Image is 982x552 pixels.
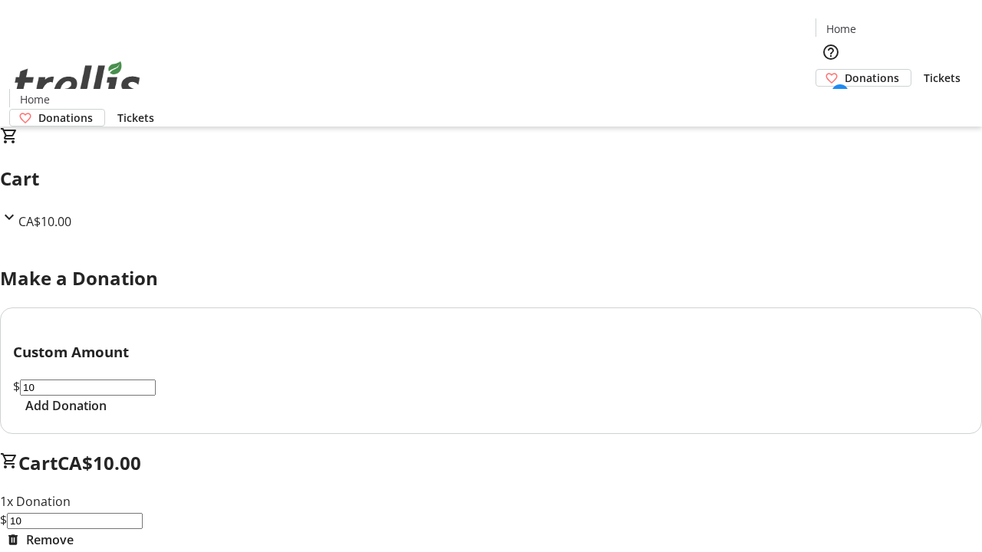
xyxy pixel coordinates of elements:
span: Tickets [117,110,154,126]
span: CA$10.00 [58,450,141,475]
a: Donations [9,109,105,127]
img: Orient E2E Organization 62PuBA5FJd's Logo [9,44,146,121]
span: Home [20,91,50,107]
span: Tickets [924,70,961,86]
button: Cart [816,87,846,117]
a: Home [816,21,865,37]
input: Donation Amount [7,513,143,529]
button: Help [816,37,846,67]
a: Tickets [105,110,166,126]
input: Donation Amount [20,379,156,396]
h3: Custom Amount [13,341,969,363]
span: Home [826,21,856,37]
a: Donations [816,69,911,87]
a: Home [10,91,59,107]
span: $ [13,378,20,395]
span: Remove [26,531,74,549]
span: CA$10.00 [18,213,71,230]
button: Add Donation [13,396,119,415]
a: Tickets [911,70,973,86]
span: Donations [38,110,93,126]
span: Add Donation [25,396,107,415]
span: Donations [845,70,899,86]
